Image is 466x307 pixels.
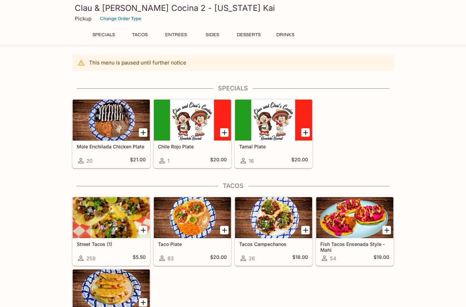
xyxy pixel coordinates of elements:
h5: Fish Tacos Ensenada Style - Mahi [320,241,389,252]
a: Street Tacos (1)259$5.50 [72,197,150,266]
h5: $18.00 [292,254,308,262]
button: Entrees [161,30,191,40]
button: Add Fish Tacos Ensenada Style - Mahi [382,226,391,234]
button: Drinks [270,30,301,40]
p: This menu is paused until further notice [89,59,186,66]
span: 259 [86,255,96,262]
div: Tacos Campechanos [235,197,312,238]
h3: Clau & [PERSON_NAME] Cocina 2 - [US_STATE] Kai [75,3,391,13]
h5: $20.00 [291,157,308,165]
h5: $21.00 [130,157,146,165]
div: Fish Tacos Ensenada Style - Mahi [316,197,393,238]
button: Sides [197,30,228,40]
a: Tamal Plate16$20.00 [235,99,312,168]
h5: Tamal Plate [239,144,308,149]
div: Street Tacos (1) [73,197,150,238]
h5: Tacos Campechanos [239,241,308,247]
h4: Tacos [72,182,394,190]
h5: Taco Plate [158,241,227,247]
button: Tacos [125,30,155,40]
h4: Specials [72,85,394,92]
button: Add Chile Rojo Plate [220,128,229,137]
button: Add Tacos Campechanos [301,226,310,234]
button: Add Taco Plate [220,226,229,234]
span: 16 [249,158,254,164]
button: Add Tamal Plate [301,128,310,137]
h5: $5.50 [133,254,146,262]
div: Taco Plate [154,197,231,238]
h5: Street Tacos (1) [77,241,146,247]
span: 83 [168,255,174,262]
a: Taco Plate83$20.00 [154,197,231,266]
span: 20 [86,158,92,164]
a: Fish Tacos Ensenada Style - Mahi54$19.00 [316,197,394,266]
a: Mole Enchilada Chicken Plate20$21.00 [72,99,150,168]
button: Add Mole Enchilada Chicken Plate [139,128,147,137]
button: Specials [88,30,119,40]
a: Tacos Campechanos26$18.00 [235,197,312,266]
span: 1 [168,158,170,164]
h5: $19.00 [374,254,389,262]
h5: Mole Enchilada Chicken Plate [77,144,146,149]
h5: $20.00 [210,157,227,165]
button: Change Order Type [97,13,144,24]
div: Chile Rojo Plate [154,100,231,141]
h5: Chile Rojo Plate [158,144,227,149]
span: 54 [330,255,336,262]
span: 26 [249,255,255,262]
p: Pickup [75,15,91,22]
button: Add Tacos Gobernador [139,298,147,307]
div: Mole Enchilada Chicken Plate [73,100,150,141]
button: Desserts [233,30,264,40]
h5: $20.00 [210,254,227,262]
div: Tamal Plate [235,100,312,141]
a: Chile Rojo Plate1$20.00 [154,99,231,168]
button: Add Street Tacos (1) [139,226,147,234]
